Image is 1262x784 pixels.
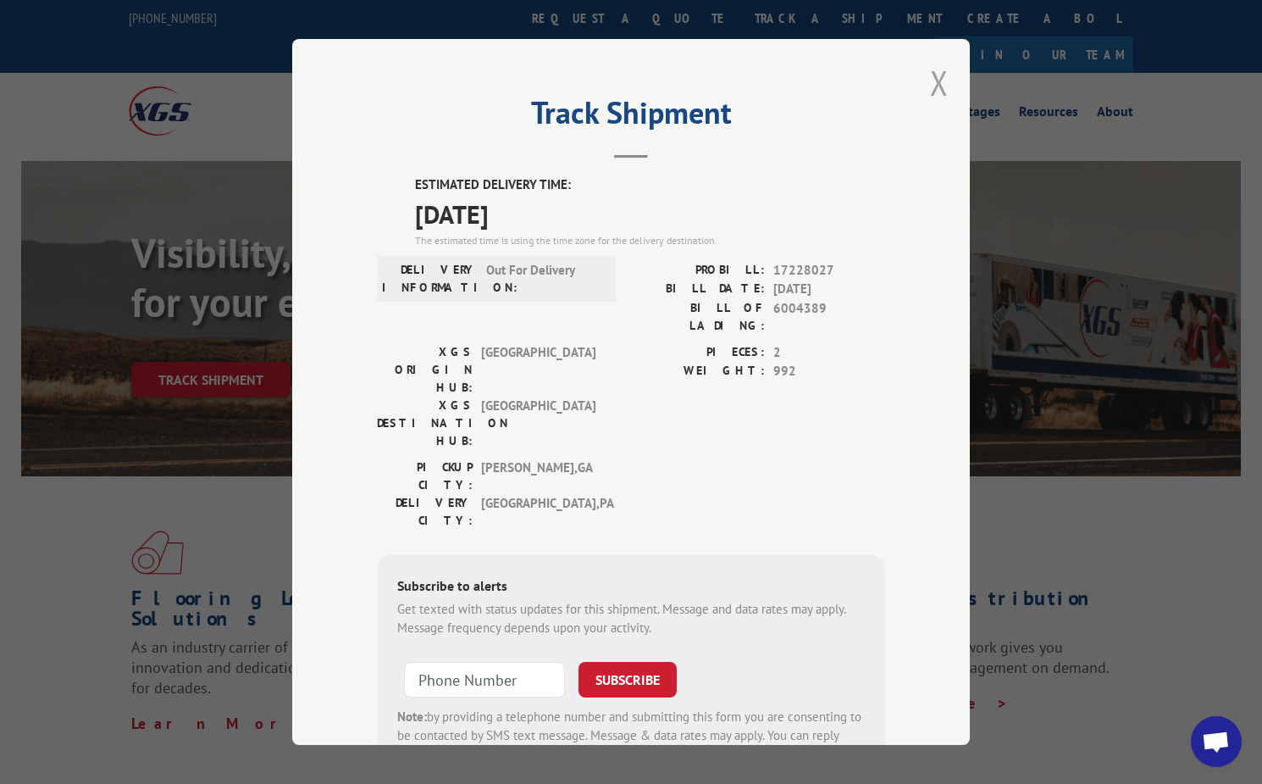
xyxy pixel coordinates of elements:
label: DELIVERY INFORMATION: [382,261,478,297]
span: Out For Delivery [486,261,601,297]
span: [DATE] [415,195,885,233]
span: 6004389 [773,299,885,335]
h2: Track Shipment [377,101,885,133]
label: XGS DESTINATION HUB: [377,397,473,450]
div: The estimated time is using the time zone for the delivery destination. [415,233,885,248]
span: [PERSON_NAME] , GA [481,459,595,494]
label: ESTIMATED DELIVERY TIME: [415,175,885,195]
a: Open chat [1191,716,1242,767]
span: 2 [773,343,885,363]
span: [GEOGRAPHIC_DATA] , PA [481,494,595,530]
input: Phone Number [404,662,565,698]
label: PROBILL: [631,261,765,281]
span: [GEOGRAPHIC_DATA] [481,397,595,450]
label: PICKUP CITY: [377,459,473,494]
span: 17228027 [773,261,885,281]
span: [DATE] [773,280,885,299]
button: SUBSCRIBE [578,662,677,698]
label: BILL OF LADING: [631,299,765,335]
label: DELIVERY CITY: [377,494,473,530]
div: by providing a telephone number and submitting this form you are consenting to be contacted by SM... [397,708,865,765]
div: Get texted with status updates for this shipment. Message and data rates may apply. Message frequ... [397,600,865,638]
label: PIECES: [631,343,765,363]
div: Subscribe to alerts [397,575,865,600]
label: XGS ORIGIN HUB: [377,343,473,397]
span: 992 [773,362,885,381]
button: Close modal [930,60,949,105]
label: WEIGHT: [631,362,765,381]
strong: Note: [397,709,427,725]
label: BILL DATE: [631,280,765,299]
span: [GEOGRAPHIC_DATA] [481,343,595,397]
